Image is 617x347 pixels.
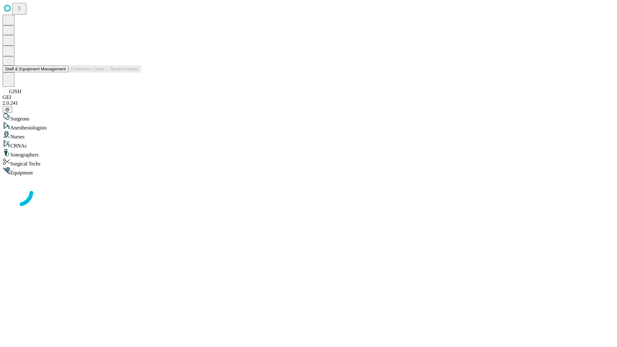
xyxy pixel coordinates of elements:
[3,100,614,106] div: 2.0.241
[107,66,141,72] button: Tenant Params
[3,149,614,158] div: Sonographers
[3,140,614,149] div: CRNAs
[3,94,614,100] div: GEI
[3,158,614,167] div: Surgical Techs
[3,113,614,122] div: Surgeons
[68,66,107,72] button: Preference Cards
[3,131,614,140] div: Nurses
[9,89,21,94] span: GJSH
[3,167,614,176] div: Equipment
[3,66,68,72] button: Staff & Equipment Management
[3,106,12,113] button: @
[3,122,614,131] div: Anesthesiologists
[5,107,10,112] span: @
